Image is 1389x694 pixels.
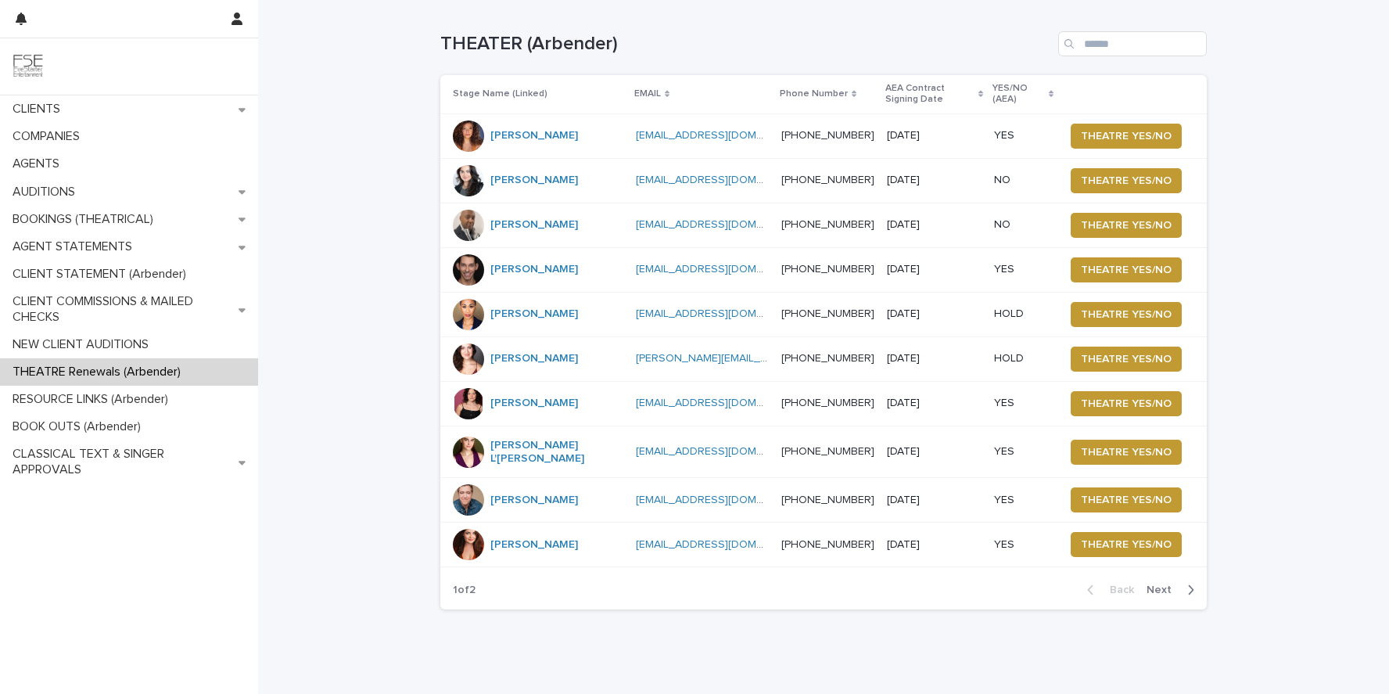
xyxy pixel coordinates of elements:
[994,129,1052,142] p: YES
[490,494,578,507] a: [PERSON_NAME]
[6,267,199,282] p: CLIENT STATEMENT (Arbender)
[6,419,153,434] p: BOOK OUTS (Arbender)
[6,129,92,144] p: COMPANIES
[440,336,1207,381] tr: [PERSON_NAME] [PERSON_NAME][EMAIL_ADDRESS][DOMAIN_NAME] [PHONE_NUMBER] [DATE]HOLDTHEATRE YES/NO
[1081,444,1172,460] span: THEATRE YES/NO
[1081,128,1172,144] span: THEATRE YES/NO
[440,571,488,609] p: 1 of 2
[1081,537,1172,552] span: THEATRE YES/NO
[1081,173,1172,189] span: THEATRE YES/NO
[490,397,578,410] a: [PERSON_NAME]
[1081,262,1172,278] span: THEATRE YES/NO
[6,294,239,324] p: CLIENT COMMISSIONS & MAILED CHECKS
[636,308,813,319] a: [EMAIL_ADDRESS][DOMAIN_NAME]
[994,307,1052,321] p: HOLD
[1081,218,1172,233] span: THEATRE YES/NO
[6,102,73,117] p: CLIENTS
[887,352,982,365] p: [DATE]
[1071,532,1182,557] button: THEATRE YES/NO
[636,130,813,141] a: [EMAIL_ADDRESS][DOMAIN_NAME]
[887,445,982,458] p: [DATE]
[636,494,813,505] a: [EMAIL_ADDRESS][DOMAIN_NAME]
[6,185,88,200] p: AUDITIONS
[440,203,1207,247] tr: [PERSON_NAME] [EMAIL_ADDRESS][DOMAIN_NAME] [PHONE_NUMBER] [DATE]NOTHEATRE YES/NO
[887,263,982,276] p: [DATE]
[440,158,1207,203] tr: [PERSON_NAME] [EMAIL_ADDRESS][DOMAIN_NAME] [PHONE_NUMBER] [DATE]NOTHEATRE YES/NO
[887,397,982,410] p: [DATE]
[781,308,874,319] a: [PHONE_NUMBER]
[994,445,1052,458] p: YES
[1147,584,1181,595] span: Next
[636,353,898,364] a: [PERSON_NAME][EMAIL_ADDRESS][DOMAIN_NAME]
[440,113,1207,158] tr: [PERSON_NAME] [EMAIL_ADDRESS][DOMAIN_NAME] [PHONE_NUMBER] [DATE]YESTHEATRE YES/NO
[887,218,982,232] p: [DATE]
[887,494,982,507] p: [DATE]
[1071,168,1182,193] button: THEATRE YES/NO
[994,174,1052,187] p: NO
[780,85,848,102] p: Phone Number
[13,51,44,82] img: 9JgRvJ3ETPGCJDhvPVA5
[6,447,239,476] p: CLASSICAL TEXT & SINGER APPROVALS
[1081,351,1172,367] span: THEATRE YES/NO
[1075,583,1140,597] button: Back
[885,80,975,109] p: AEA Contract Signing Date
[440,247,1207,292] tr: [PERSON_NAME] [EMAIL_ADDRESS][DOMAIN_NAME] [PHONE_NUMBER] [DATE]YESTHEATRE YES/NO
[994,494,1052,507] p: YES
[1071,124,1182,149] button: THEATRE YES/NO
[1100,584,1134,595] span: Back
[994,397,1052,410] p: YES
[636,539,813,550] a: [EMAIL_ADDRESS][DOMAIN_NAME]
[440,523,1207,567] tr: [PERSON_NAME] [EMAIL_ADDRESS][DOMAIN_NAME] [PHONE_NUMBER] [DATE]YESTHEATRE YES/NO
[887,129,982,142] p: [DATE]
[6,337,161,352] p: NEW CLIENT AUDITIONS
[6,365,193,379] p: THEATRE Renewals (Arbender)
[453,85,547,102] p: Stage Name (Linked)
[490,129,578,142] a: [PERSON_NAME]
[1071,440,1182,465] button: THEATRE YES/NO
[781,494,874,505] a: [PHONE_NUMBER]
[490,352,578,365] a: [PERSON_NAME]
[994,538,1052,552] p: YES
[440,292,1207,336] tr: [PERSON_NAME] [EMAIL_ADDRESS][DOMAIN_NAME] [PHONE_NUMBER] [DATE]HOLDTHEATRE YES/NO
[1071,487,1182,512] button: THEATRE YES/NO
[1081,307,1172,322] span: THEATRE YES/NO
[1081,396,1172,412] span: THEATRE YES/NO
[440,478,1207,523] tr: [PERSON_NAME] [EMAIL_ADDRESS][DOMAIN_NAME] [PHONE_NUMBER] [DATE]YESTHEATRE YES/NO
[6,392,181,407] p: RESOURCE LINKS (Arbender)
[1140,583,1207,597] button: Next
[636,446,813,457] a: [EMAIL_ADDRESS][DOMAIN_NAME]
[887,307,982,321] p: [DATE]
[994,218,1052,232] p: NO
[6,239,145,254] p: AGENT STATEMENTS
[994,263,1052,276] p: YES
[1071,347,1182,372] button: THEATRE YES/NO
[781,353,874,364] a: [PHONE_NUMBER]
[992,80,1044,109] p: YES/NO (AEA)
[781,264,874,275] a: [PHONE_NUMBER]
[1071,302,1182,327] button: THEATRE YES/NO
[1058,31,1207,56] input: Search
[490,439,623,466] a: [PERSON_NAME] L'[PERSON_NAME]
[781,539,874,550] a: [PHONE_NUMBER]
[781,397,874,408] a: [PHONE_NUMBER]
[440,426,1207,478] tr: [PERSON_NAME] L'[PERSON_NAME] [EMAIL_ADDRESS][DOMAIN_NAME] [PHONE_NUMBER] [DATE]YESTHEATRE YES/NO
[1081,492,1172,508] span: THEATRE YES/NO
[636,174,813,185] a: [EMAIL_ADDRESS][DOMAIN_NAME]
[1071,391,1182,416] button: THEATRE YES/NO
[781,130,874,141] a: [PHONE_NUMBER]
[490,307,578,321] a: [PERSON_NAME]
[490,263,578,276] a: [PERSON_NAME]
[994,352,1052,365] p: HOLD
[634,85,661,102] p: EMAIL
[440,381,1207,426] tr: [PERSON_NAME] [EMAIL_ADDRESS][DOMAIN_NAME] [PHONE_NUMBER] [DATE]YESTHEATRE YES/NO
[887,174,982,187] p: [DATE]
[490,174,578,187] a: [PERSON_NAME]
[781,446,874,457] a: [PHONE_NUMBER]
[636,264,813,275] a: [EMAIL_ADDRESS][DOMAIN_NAME]
[6,156,72,171] p: AGENTS
[887,538,982,552] p: [DATE]
[1071,257,1182,282] button: THEATRE YES/NO
[636,397,813,408] a: [EMAIL_ADDRESS][DOMAIN_NAME]
[490,538,578,552] a: [PERSON_NAME]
